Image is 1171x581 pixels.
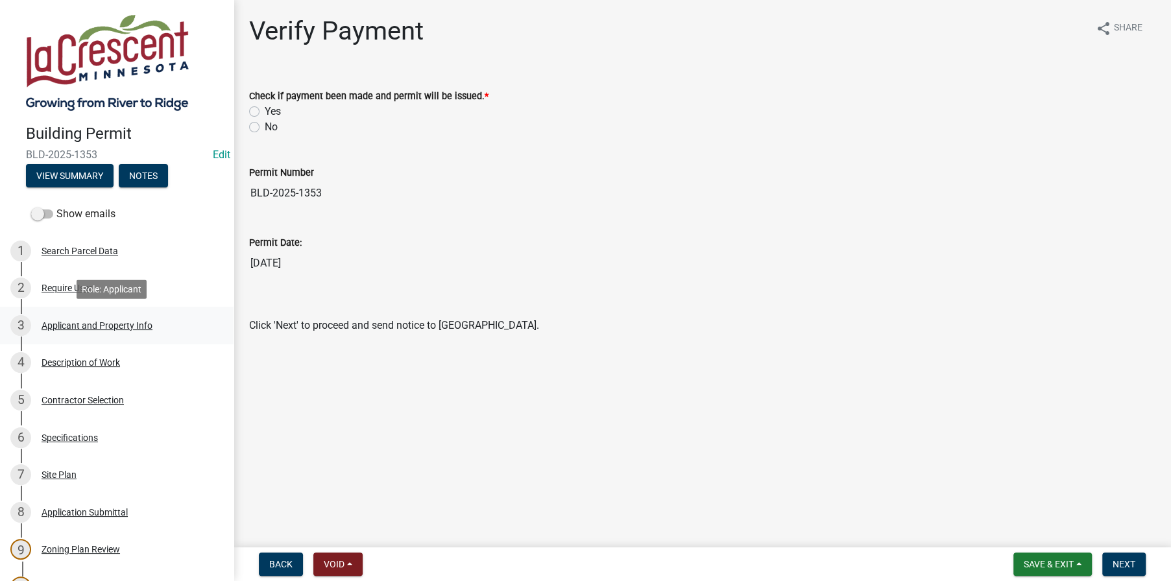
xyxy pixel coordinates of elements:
div: 9 [10,539,31,560]
div: 1 [10,241,31,261]
span: Next [1113,559,1135,569]
label: No [265,119,278,135]
label: Check if payment been made and permit will be issued. [249,92,489,101]
button: shareShare [1085,16,1153,41]
a: Edit [213,148,230,161]
div: Role: Applicant [77,279,147,298]
h1: Verify Payment [249,16,424,47]
div: Specifications [42,433,98,442]
button: Save & Exit [1013,552,1092,576]
button: Notes [119,164,168,187]
div: Require User [42,283,92,292]
span: BLD-2025-1353 [26,148,208,161]
label: Permit Number [249,169,314,178]
span: Back [269,559,293,569]
span: Void [324,559,344,569]
div: 4 [10,352,31,373]
wm-modal-confirm: Notes [119,171,168,182]
div: Applicant and Property Info [42,321,152,330]
span: Share [1114,21,1142,36]
label: Permit Date: [249,239,302,248]
label: Show emails [31,206,115,222]
div: 8 [10,502,31,523]
h4: Building Permit [26,124,223,143]
div: 2 [10,278,31,298]
div: 5 [10,390,31,410]
button: Back [259,552,303,576]
span: Save & Exit [1024,559,1074,569]
div: Site Plan [42,470,77,479]
label: Yes [265,104,281,119]
wm-modal-confirm: Edit Application Number [213,148,230,161]
wm-modal-confirm: Summary [26,171,114,182]
button: Next [1102,552,1146,576]
div: Search Parcel Data [42,246,118,255]
button: View Summary [26,164,114,187]
i: share [1096,21,1111,36]
div: 6 [10,427,31,448]
div: Click 'Next' to proceed and send notice to [GEOGRAPHIC_DATA]. [249,287,1155,333]
div: 7 [10,464,31,485]
button: Void [313,552,363,576]
div: 3 [10,315,31,336]
div: Application Submittal [42,508,128,517]
div: Description of Work [42,358,120,367]
div: Zoning Plan Review [42,545,120,554]
div: Contractor Selection [42,396,124,405]
img: City of La Crescent, Minnesota [26,14,189,111]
